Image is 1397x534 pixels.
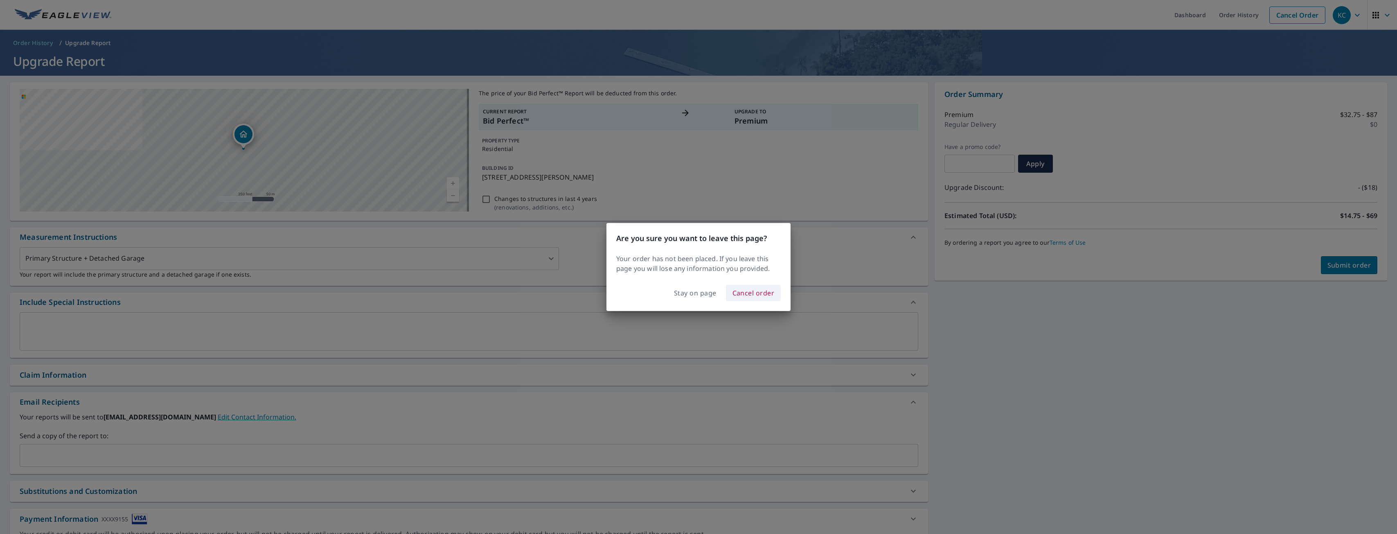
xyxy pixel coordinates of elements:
[616,233,781,244] h3: Are you sure you want to leave this page?
[616,254,781,273] p: Your order has not been placed. If you leave this page you will lose any information you provided.
[674,287,717,299] span: Stay on page
[732,287,775,299] span: Cancel order
[668,285,723,301] button: Stay on page
[726,285,781,301] button: Cancel order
